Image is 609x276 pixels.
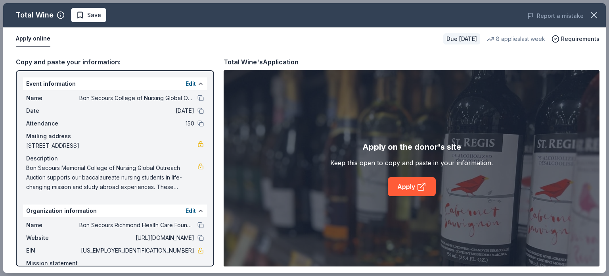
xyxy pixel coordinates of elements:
span: 150 [79,119,194,128]
span: Attendance [26,119,79,128]
span: Save [87,10,101,20]
span: Name [26,220,79,230]
a: Apply [388,177,436,196]
div: Total Wine [16,9,54,21]
span: Bon Secours Richmond Health Care Foundation [79,220,194,230]
span: [URL][DOMAIN_NAME] [79,233,194,243]
span: Requirements [561,34,599,44]
span: Date [26,106,79,116]
button: Edit [186,206,196,216]
div: Keep this open to copy and paste in your information. [330,158,493,168]
button: Apply online [16,31,50,47]
div: Total Wine's Application [224,57,299,67]
div: Due [DATE] [443,33,480,44]
button: Requirements [552,34,599,44]
div: 8 applies last week [486,34,545,44]
span: Website [26,233,79,243]
div: Mailing address [26,131,204,141]
div: Apply on the donor's site [362,141,461,153]
span: Bon Secours Memorial College of Nursing Global Outreach Auction supports our baccalaureate nursin... [26,163,197,192]
span: [STREET_ADDRESS] [26,141,197,151]
button: Save [71,8,106,22]
div: Organization information [23,205,207,217]
div: Mission statement [26,259,204,268]
span: Bon Secours College of Nursing Global Outreach Auction [79,93,194,103]
span: [DATE] [79,106,194,116]
span: [US_EMPLOYER_IDENTIFICATION_NUMBER] [79,246,194,255]
div: Description [26,154,204,163]
span: EIN [26,246,79,255]
button: Report a mistake [527,11,584,21]
div: Event information [23,77,207,90]
button: Edit [186,79,196,89]
span: Name [26,93,79,103]
div: Copy and paste your information: [16,57,214,67]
